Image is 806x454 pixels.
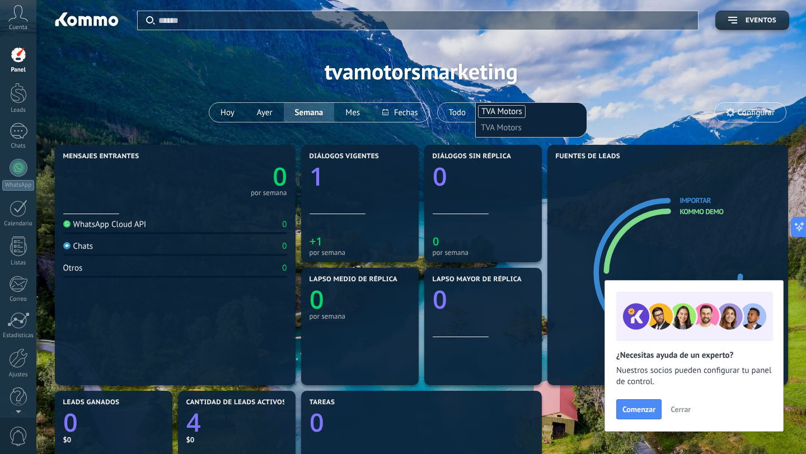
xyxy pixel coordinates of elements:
[433,276,522,283] span: Lapso mayor de réplica
[186,435,287,444] div: $0
[310,153,379,160] span: Diálogos vigentes
[680,207,724,216] a: Kommo Demo
[63,219,147,230] div: WhatsApp Cloud API
[746,17,776,25] span: Eventos
[2,67,35,74] div: Panel
[2,220,35,228] div: Calendario
[616,350,772,361] h2: ¿Necesitas ayuda de un experto?
[63,399,120,406] span: Leads ganados
[556,153,621,160] span: Fuentes de leads
[2,296,35,303] div: Correo
[310,159,324,193] text: 1
[616,399,662,419] button: Comenzar
[2,107,35,114] div: Leads
[481,106,522,117] span: TVA Motors
[438,103,477,122] button: Todo
[63,220,71,228] img: WhatsApp Cloud API
[671,405,691,413] span: Cerrar
[282,241,287,252] div: 0
[310,405,324,439] text: 0
[63,405,164,439] a: 0
[284,103,335,122] button: Semana
[9,24,27,31] span: Cuenta
[680,196,711,205] a: Importar
[433,282,447,316] text: 0
[310,248,410,257] div: por semana
[63,435,164,444] div: $0
[63,263,83,273] div: Otros
[209,103,246,122] button: Hoy
[334,103,371,122] button: Mes
[433,153,512,160] span: Diálogos sin réplica
[273,159,287,193] text: 0
[477,103,561,122] button: Elija un usuarioTVA MotorsTVA Motors
[282,219,287,230] div: 0
[2,371,35,379] div: Ajustes
[63,242,71,249] img: Chats
[186,405,287,439] a: 4
[310,405,533,439] a: 0
[2,143,35,150] div: Chats
[63,241,93,252] div: Chats
[282,263,287,273] div: 0
[175,159,287,193] a: 0
[616,365,772,387] span: Nuestros socios pueden configurar tu panel de control.
[2,180,34,191] div: WhatsApp
[251,190,287,196] div: por semana
[63,405,78,439] text: 0
[310,276,398,283] span: Lapso medio de réplica
[433,248,533,257] div: por semana
[622,405,655,413] span: Comenzar
[310,234,322,249] text: +1
[63,153,139,160] span: Mensajes entrantes
[246,103,284,122] button: Ayer
[186,399,287,406] span: Cantidad de leads activos
[2,332,35,339] div: Estadísticas
[738,108,775,117] span: Configurar
[433,234,439,249] text: 0
[371,103,429,122] button: Fechas
[2,259,35,267] div: Listas
[310,282,324,316] text: 0
[310,399,335,406] span: Tareas
[715,11,789,30] button: Eventos
[433,159,447,193] text: 0
[186,405,201,439] text: 4
[310,312,410,320] div: por semana
[666,401,696,418] button: Cerrar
